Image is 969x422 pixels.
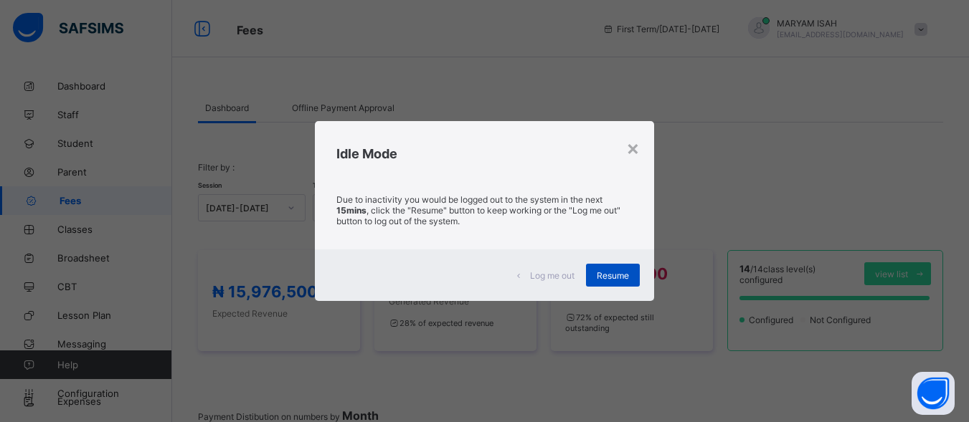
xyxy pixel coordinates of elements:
span: Log me out [530,270,575,281]
p: Due to inactivity you would be logged out to the system in the next , click the "Resume" button t... [336,194,633,226]
button: Open asap [912,372,955,415]
span: Resume [597,270,629,281]
strong: 15mins [336,205,367,216]
div: × [626,135,640,160]
h2: Idle Mode [336,146,633,161]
